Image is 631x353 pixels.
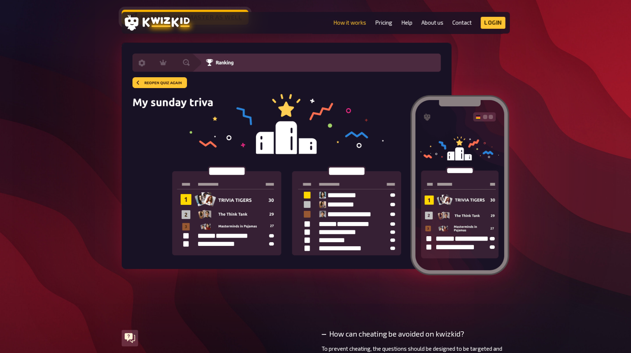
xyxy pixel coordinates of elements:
[122,43,452,269] img: And the winner is …
[122,10,249,25] a: Become a quizmaster as well
[401,19,412,26] a: Help
[333,19,366,26] a: How it works
[421,19,443,26] a: About us
[375,19,392,26] a: Pricing
[322,330,510,338] summary: How can cheating be avoided on kwizkid?
[481,17,505,29] a: Login
[452,19,472,26] a: Contact
[410,94,509,276] img: And the winner is …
